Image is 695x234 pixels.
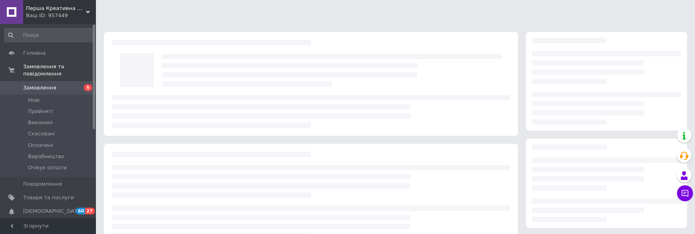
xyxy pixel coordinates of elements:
span: Нові [28,97,40,104]
span: Замовлення [23,84,56,91]
span: 60 [76,208,85,214]
input: Пошук [4,28,94,42]
span: Товари та послуги [23,194,74,201]
span: Замовлення та повідомлення [23,63,96,77]
div: Ваш ID: 957449 [26,12,96,19]
span: Оплачені [28,142,53,149]
span: Очікує оплати [28,164,67,171]
span: Виконані [28,119,53,126]
span: 5 [84,84,92,91]
span: [DEMOGRAPHIC_DATA] [23,208,82,215]
span: Перша Креативна Мануфактура PERFECTUS - Виробництво одягу і декору з 3D принтами на замовлення [26,5,86,12]
span: Виробництво [28,153,64,160]
span: Головна [23,50,46,57]
span: 27 [85,208,94,214]
span: Повідомлення [23,180,62,188]
button: Чат з покупцем [677,185,693,201]
span: Скасовані [28,130,55,137]
span: Прийняті [28,108,53,115]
